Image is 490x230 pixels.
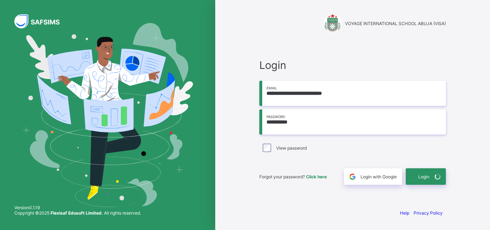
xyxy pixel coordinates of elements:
[51,210,103,216] strong: Flexisaf Edusoft Limited.
[14,205,141,210] span: Version 0.1.19
[22,23,193,207] img: Hero Image
[14,210,141,216] span: Copyright © 2025 All rights reserved.
[361,174,397,179] span: Login with Google
[348,173,357,181] img: google.396cfc9801f0270233282035f929180a.svg
[306,174,327,179] a: Click here
[345,21,446,26] span: VOYAGE INTERNATIONAL SCHOOL ABUJA (VISA)
[276,145,307,151] label: View password
[259,174,327,179] span: Forgot your password?
[14,14,68,28] img: SAFSIMS Logo
[400,210,409,216] a: Help
[418,174,429,179] span: Login
[259,59,446,71] span: Login
[414,210,443,216] a: Privacy Policy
